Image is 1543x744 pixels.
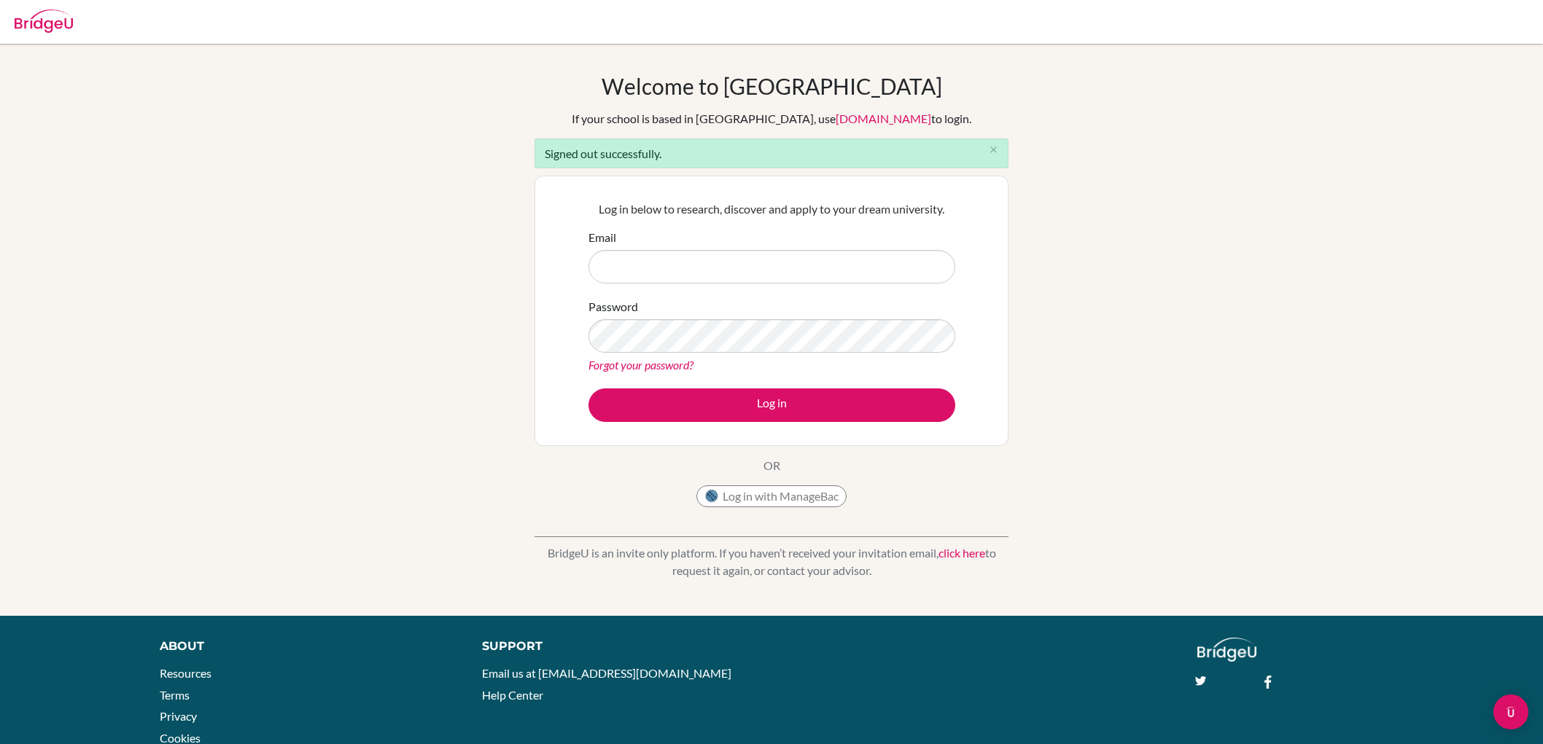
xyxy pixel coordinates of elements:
img: logo_white@2x-f4f0deed5e89b7ecb1c2cc34c3e3d731f90f0f143d5ea2071677605dd97b5244.png [1197,638,1256,662]
div: If your school is based in [GEOGRAPHIC_DATA], use to login. [572,110,971,128]
a: Resources [160,666,211,680]
button: Log in [588,388,955,422]
a: Help Center [482,688,543,702]
h1: Welcome to [GEOGRAPHIC_DATA] [602,73,942,99]
label: Password [588,298,638,316]
button: Log in with ManageBac [696,485,847,507]
a: Privacy [160,709,197,723]
div: Open Intercom Messenger [1493,694,1528,729]
div: Support [482,638,754,655]
label: Email [588,229,616,246]
p: Log in below to research, discover and apply to your dream university. [588,200,955,218]
a: click here [938,546,985,560]
button: Close [979,139,1008,161]
img: Bridge-U [15,9,73,33]
i: close [988,144,999,155]
a: [DOMAIN_NAME] [836,111,931,125]
a: Forgot your password? [588,358,693,372]
p: OR [763,457,780,474]
div: Signed out successfully. [535,138,1008,168]
p: BridgeU is an invite only platform. If you haven’t received your invitation email, to request it ... [535,544,1008,579]
a: Email us at [EMAIL_ADDRESS][DOMAIN_NAME] [482,666,731,680]
a: Terms [160,688,190,702]
div: About [160,638,449,655]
